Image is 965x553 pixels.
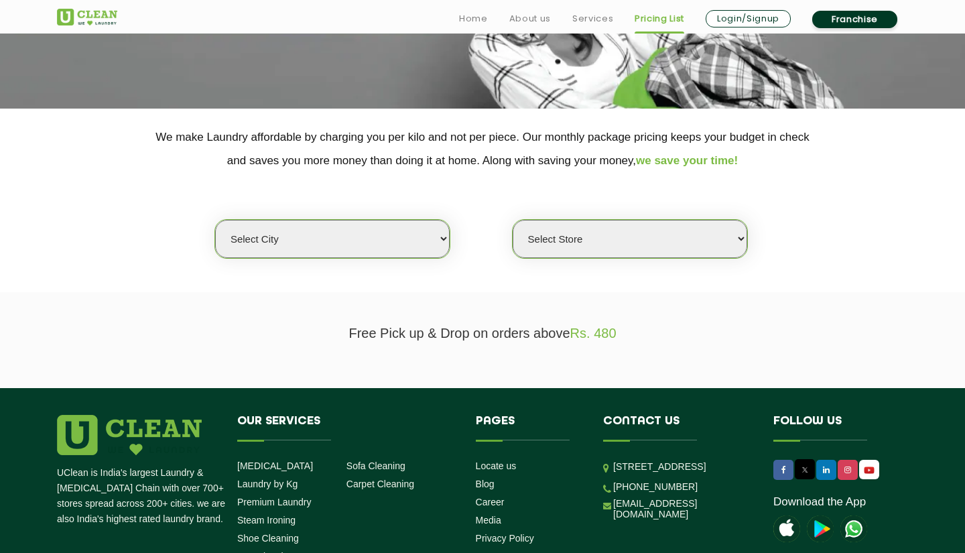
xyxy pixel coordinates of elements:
h4: Pages [476,415,584,440]
img: UClean Laundry and Dry Cleaning [57,9,117,25]
a: Steam Ironing [237,515,296,526]
a: Premium Laundry [237,497,312,507]
a: Home [459,11,488,27]
a: Services [572,11,613,27]
a: Career [476,497,505,507]
a: [PHONE_NUMBER] [613,481,698,492]
h4: Contact us [603,415,753,440]
p: We make Laundry affordable by charging you per kilo and not per piece. Our monthly package pricin... [57,125,908,172]
img: logo.png [57,415,202,455]
a: Carpet Cleaning [346,479,414,489]
a: Laundry by Kg [237,479,298,489]
img: apple-icon.png [773,515,800,542]
a: Download the App [773,495,866,509]
img: UClean Laundry and Dry Cleaning [860,463,878,477]
a: Franchise [812,11,897,28]
span: Rs. 480 [570,326,617,341]
a: Blog [476,479,495,489]
p: UClean is India's largest Laundry & [MEDICAL_DATA] Chain with over 700+ stores spread across 200+... [57,465,227,527]
a: About us [509,11,551,27]
p: Free Pick up & Drop on orders above [57,326,908,341]
a: Media [476,515,501,526]
h4: Follow us [773,415,891,440]
a: Sofa Cleaning [346,460,405,471]
a: Privacy Policy [476,533,534,544]
p: [STREET_ADDRESS] [613,459,753,475]
a: Shoe Cleaning [237,533,299,544]
span: we save your time! [636,154,738,167]
a: Locate us [476,460,517,471]
a: Pricing List [635,11,684,27]
img: UClean Laundry and Dry Cleaning [840,515,867,542]
a: [MEDICAL_DATA] [237,460,313,471]
a: Login/Signup [706,10,791,27]
a: [EMAIL_ADDRESS][DOMAIN_NAME] [613,498,753,519]
img: playstoreicon.png [807,515,834,542]
h4: Our Services [237,415,456,440]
